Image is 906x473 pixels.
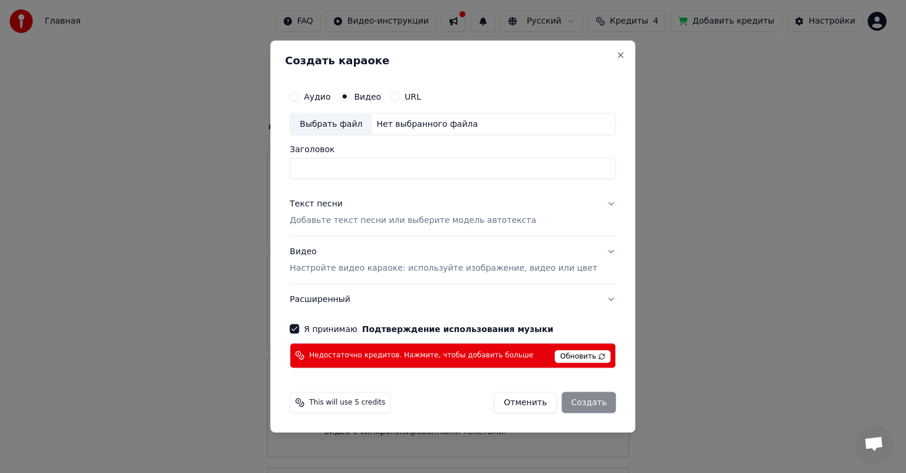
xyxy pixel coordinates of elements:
label: URL [405,93,421,101]
label: Аудио [304,93,330,101]
span: Недостаточно кредитов. Нажмите, чтобы добавить больше [309,351,533,360]
button: Текст песниДобавьте текст песни или выберите модель автотекста [290,189,616,236]
div: Видео [290,246,597,274]
p: Настройте видео караоке: используйте изображение, видео или цвет [290,262,597,274]
div: Текст песни [290,198,343,210]
h2: Создать караоке [285,55,621,66]
p: Добавьте текст песни или выберите модель автотекста [290,215,536,226]
button: ВидеоНастройте видео караоке: используйте изображение, видео или цвет [290,236,616,284]
label: Заголовок [290,145,616,153]
span: This will use 5 credits [309,398,385,407]
span: Обновить [555,350,611,363]
button: Отменить [494,392,557,413]
label: Видео [354,93,381,101]
button: Я принимаю [362,324,553,333]
label: Я принимаю [304,324,553,333]
div: Выбрать файл [290,114,372,135]
div: Нет выбранного файла [372,119,482,130]
button: Расширенный [290,284,616,314]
